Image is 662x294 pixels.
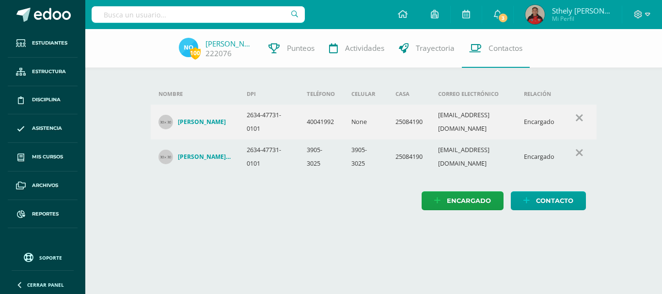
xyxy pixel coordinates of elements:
[32,124,62,132] span: Asistencia
[536,192,573,210] span: Contacto
[158,115,231,129] a: [PERSON_NAME]
[239,139,299,174] td: 2634-47731-0101
[158,150,173,164] img: 30x30
[516,139,562,174] td: Encargado
[32,68,66,76] span: Estructura
[32,39,67,47] span: Estudiantes
[8,143,78,171] a: Mis cursos
[525,5,545,24] img: 0c77af3d8e42b6d5cc46a24551f1b2ed.png
[447,192,491,210] span: Encargado
[392,29,462,68] a: Trayectoria
[8,171,78,200] a: Archivos
[498,13,508,23] span: 3
[32,96,61,104] span: Disciplina
[261,29,322,68] a: Punteos
[190,47,201,59] span: 100
[287,43,315,53] span: Punteos
[489,43,522,53] span: Contactos
[344,83,388,105] th: Celular
[430,83,516,105] th: Correo electrónico
[179,38,198,57] img: 36417d8f128dd31b63b1db03cddd67f2.png
[32,210,59,218] span: Reportes
[299,105,344,139] td: 40041992
[462,29,530,68] a: Contactos
[239,83,299,105] th: DPI
[322,29,392,68] a: Actividades
[430,105,516,139] td: [EMAIL_ADDRESS][DOMAIN_NAME]
[299,139,344,174] td: 3905-3025
[299,83,344,105] th: Teléfono
[422,191,504,210] a: Encargado
[158,150,231,164] a: [PERSON_NAME] [PERSON_NAME]
[516,83,562,105] th: Relación
[430,139,516,174] td: [EMAIL_ADDRESS][DOMAIN_NAME]
[344,105,388,139] td: None
[151,83,239,105] th: Nombre
[344,139,388,174] td: 3905-3025
[32,182,58,189] span: Archivos
[388,83,430,105] th: Casa
[39,254,62,261] span: Soporte
[27,281,64,288] span: Cerrar panel
[8,58,78,86] a: Estructura
[388,139,430,174] td: 25084190
[388,105,430,139] td: 25084190
[8,200,78,229] a: Reportes
[416,43,455,53] span: Trayectoria
[8,114,78,143] a: Asistencia
[511,191,586,210] a: Contacto
[205,48,232,59] a: 222076
[552,15,610,23] span: Mi Perfil
[158,115,173,129] img: 30x30
[12,250,74,263] a: Soporte
[552,6,610,15] span: Sthely [PERSON_NAME]
[32,153,63,161] span: Mis cursos
[345,43,384,53] span: Actividades
[178,153,231,161] h4: [PERSON_NAME] [PERSON_NAME]
[8,29,78,58] a: Estudiantes
[239,105,299,139] td: 2634-47731-0101
[205,39,254,48] a: [PERSON_NAME]
[178,118,226,126] h4: [PERSON_NAME]
[8,86,78,115] a: Disciplina
[516,105,562,139] td: Encargado
[92,6,305,23] input: Busca un usuario...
